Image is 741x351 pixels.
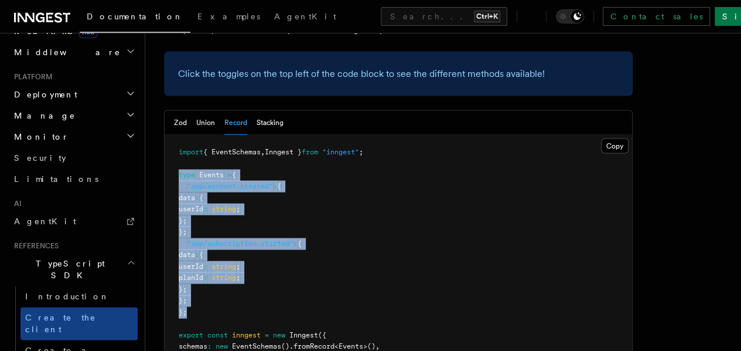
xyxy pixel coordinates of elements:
span: type [179,171,195,179]
span: { EventSchemas [203,148,261,156]
span: ({ [318,331,326,339]
button: Union [196,111,215,135]
span: }; [179,217,187,225]
button: Monitor [9,126,138,147]
button: Middleware [9,42,138,63]
span: ; [236,274,240,282]
span: Manage [9,110,76,122]
span: : [273,182,277,190]
span: Monitor [9,131,69,143]
span: AgentKit [14,217,76,226]
span: }; [179,308,187,316]
a: Documentation [80,4,190,33]
span: import [179,148,203,156]
span: }; [179,296,187,305]
span: Limitations [14,174,98,184]
a: Limitations [9,168,138,190]
span: userId [179,262,203,271]
span: , [261,148,265,156]
span: planId [179,274,203,282]
span: new [216,342,228,350]
span: = [228,171,232,179]
span: = [265,331,269,339]
span: < [334,342,339,350]
span: "inngest" [322,148,359,156]
a: Security [9,147,138,168]
button: Zod [174,111,187,135]
span: "app/account.created" [187,182,273,190]
span: from [302,148,318,156]
span: { [199,251,203,259]
span: { [199,194,203,202]
button: Copy [601,139,629,154]
span: Deployment [9,89,77,100]
span: >() [363,342,375,350]
button: TypeScript SDK [9,253,138,286]
span: ; [236,262,240,271]
span: Documentation [87,12,183,21]
span: : [203,205,207,213]
span: string [211,205,236,213]
span: Events [339,342,363,350]
span: string [211,262,236,271]
span: TypeScript SDK [9,258,127,281]
span: : [207,342,211,350]
span: AI [9,199,22,208]
span: string [211,274,236,282]
span: () [281,342,289,350]
a: Introduction [21,286,138,307]
span: { [277,182,281,190]
span: Inngest [289,331,318,339]
span: ; [359,148,363,156]
span: References [9,241,59,251]
button: Search...Ctrl+K [381,7,507,26]
button: Manage [9,105,138,126]
span: { [232,171,236,179]
span: : [203,262,207,271]
p: Click the toggles on the top left of the code block to see the different methods available! [178,66,619,82]
a: Examples [190,4,267,32]
button: Stacking [257,111,284,135]
span: export [179,331,203,339]
span: : [293,239,298,248]
span: Middleware [9,46,121,58]
a: AgentKit [9,211,138,232]
span: new [273,331,285,339]
kbd: Ctrl+K [474,11,500,22]
span: : [195,251,199,259]
span: .fromRecord [289,342,334,350]
span: Create the client [25,313,96,334]
span: ; [236,205,240,213]
span: , [375,342,380,350]
span: "app/subscription.started" [187,239,293,248]
span: data [179,251,195,259]
span: inngest [232,331,261,339]
span: data [179,194,195,202]
button: Deployment [9,84,138,105]
span: schemas [179,342,207,350]
span: }; [179,285,187,293]
button: Record [224,111,247,135]
a: Create the client [21,307,138,340]
span: { [298,239,302,248]
span: Security [14,153,66,163]
span: Examples [197,12,260,21]
span: Inngest } [265,148,302,156]
a: Contact sales [603,7,710,26]
span: }; [179,228,187,236]
span: const [207,331,228,339]
span: EventSchemas [232,342,281,350]
span: Events [199,171,224,179]
span: : [203,274,207,282]
button: Toggle dark mode [556,9,584,23]
span: Platform [9,72,53,82]
a: AgentKit [267,4,343,32]
span: userId [179,205,203,213]
span: Introduction [25,292,110,301]
span: : [195,194,199,202]
span: AgentKit [274,12,336,21]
